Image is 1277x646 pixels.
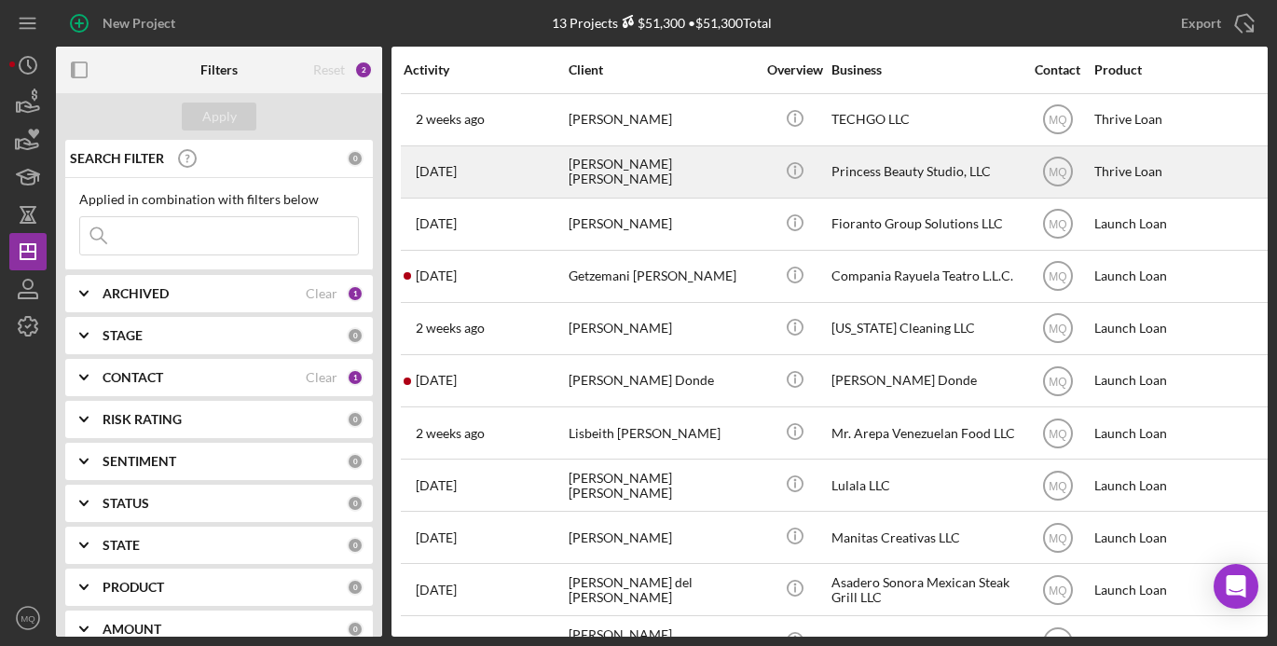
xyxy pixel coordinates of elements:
[103,622,161,637] b: AMOUNT
[416,268,457,283] time: 2025-09-21 03:35
[760,62,830,77] div: Overview
[182,103,256,131] button: Apply
[1049,531,1066,544] text: MQ
[347,453,364,470] div: 0
[1023,62,1092,77] div: Contact
[569,147,755,197] div: [PERSON_NAME] [PERSON_NAME]
[1049,479,1066,492] text: MQ
[79,192,359,207] div: Applied in combination with filters below
[103,454,176,469] b: SENTIMENT
[569,304,755,353] div: [PERSON_NAME]
[831,199,1018,249] div: Fioranto Group Solutions LLC
[569,199,755,249] div: [PERSON_NAME]
[416,373,457,388] time: 2025-09-18 18:51
[404,62,567,77] div: Activity
[70,151,164,166] b: SEARCH FILTER
[347,285,364,302] div: 1
[1214,564,1258,609] div: Open Intercom Messenger
[9,599,47,637] button: MQ
[354,61,373,79] div: 2
[1049,114,1066,127] text: MQ
[306,370,337,385] div: Clear
[569,513,755,562] div: [PERSON_NAME]
[103,538,140,553] b: STATE
[306,286,337,301] div: Clear
[103,370,163,385] b: CONTACT
[347,150,364,167] div: 0
[202,103,237,131] div: Apply
[1049,270,1066,283] text: MQ
[416,112,485,127] time: 2025-09-08 22:19
[831,460,1018,510] div: Lulala LLC
[416,164,457,179] time: 2025-07-23 17:09
[569,408,755,458] div: Lisbeith [PERSON_NAME]
[347,411,364,428] div: 0
[103,412,182,427] b: RISK RATING
[416,426,485,441] time: 2025-09-11 16:14
[416,216,457,231] time: 2025-08-28 02:47
[831,252,1018,301] div: Compania Rayuela Teatro L.L.C.
[1049,375,1066,388] text: MQ
[56,5,194,42] button: New Project
[416,321,485,336] time: 2025-09-09 22:20
[21,613,34,624] text: MQ
[569,565,755,614] div: [PERSON_NAME] del [PERSON_NAME]
[569,95,755,144] div: [PERSON_NAME]
[831,95,1018,144] div: TECHGO LLC
[618,15,685,31] div: $51,300
[569,356,755,405] div: [PERSON_NAME] Donde
[831,408,1018,458] div: Mr. Arepa Venezuelan Food LLC
[569,460,755,510] div: [PERSON_NAME] [PERSON_NAME]
[1049,427,1066,440] text: MQ
[831,513,1018,562] div: Manitas Creativas LLC
[831,565,1018,614] div: Asadero Sonora Mexican Steak Grill LLC
[831,304,1018,353] div: [US_STATE] Cleaning LLC
[1049,218,1066,231] text: MQ
[831,62,1018,77] div: Business
[103,5,175,42] div: New Project
[347,621,364,638] div: 0
[569,252,755,301] div: Getzemani [PERSON_NAME]
[103,286,169,301] b: ARCHIVED
[347,537,364,554] div: 0
[831,356,1018,405] div: [PERSON_NAME] Donde
[347,327,364,344] div: 0
[313,62,345,77] div: Reset
[1049,323,1066,336] text: MQ
[416,478,457,493] time: 2025-08-29 17:57
[347,495,364,512] div: 0
[569,62,755,77] div: Client
[552,15,772,31] div: 13 Projects • $51,300 Total
[416,530,457,545] time: 2025-08-19 23:36
[103,328,143,343] b: STAGE
[1049,584,1066,597] text: MQ
[200,62,238,77] b: Filters
[831,147,1018,197] div: Princess Beauty Studio, LLC
[1181,5,1221,42] div: Export
[347,579,364,596] div: 0
[416,583,457,598] time: 2025-08-14 19:05
[347,369,364,386] div: 1
[103,580,164,595] b: PRODUCT
[103,496,149,511] b: STATUS
[1049,166,1066,179] text: MQ
[1162,5,1268,42] button: Export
